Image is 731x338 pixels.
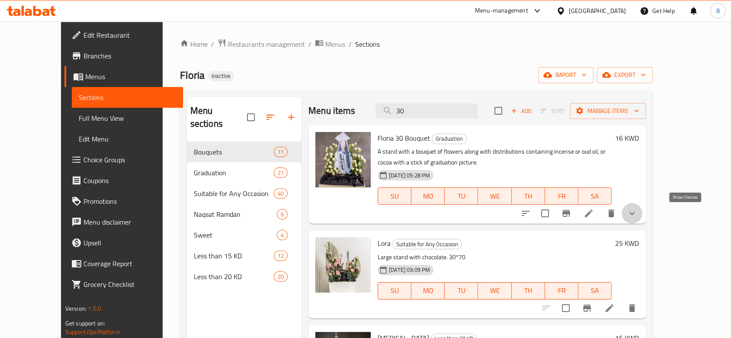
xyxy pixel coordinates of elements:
span: TH [515,190,542,203]
div: Graduation [194,167,274,178]
div: Sweet4 [187,225,301,245]
span: Upsell [83,238,176,248]
span: Coverage Report [83,258,176,269]
span: TH [515,284,542,297]
button: TH [512,187,545,205]
span: Sweet [194,230,277,240]
img: Floria 30 Bouquet [315,132,371,187]
button: Manage items [570,103,646,119]
a: Edit menu item [584,208,594,219]
span: MO [415,284,441,297]
div: Naqsat Ramdan6 [187,204,301,225]
div: items [274,271,288,282]
button: import [538,67,593,83]
span: import [545,70,587,80]
a: Promotions [64,191,183,212]
a: Coupons [64,170,183,191]
h2: Menu items [308,104,356,117]
div: items [274,167,288,178]
span: 6 [277,210,287,219]
div: items [274,251,288,261]
span: SA [582,190,608,203]
button: FR [545,282,578,299]
p: A stand with a bouquet of flowers along with distributions containing incense or oud oil, or coco... [378,146,612,168]
span: Bouquets [194,147,274,157]
span: 12 [274,252,287,260]
span: Grocery Checklist [83,279,176,290]
button: WE [478,187,511,205]
div: items [274,188,288,199]
div: Suitable for Any Occasion40 [187,183,301,204]
a: Sections [72,87,183,108]
button: MO [411,187,445,205]
span: Naqsat Ramdan [194,209,277,219]
button: SU [378,282,411,299]
button: WE [478,282,511,299]
div: Less than 15 KD12 [187,245,301,266]
div: Inactive [208,71,234,81]
span: Restaurants management [228,39,305,49]
a: Support.OpsPlatform [65,326,120,338]
span: Manage items [577,106,639,116]
button: SU [378,187,411,205]
button: SA [578,187,612,205]
span: Suitable for Any Occasion [194,188,274,199]
div: items [277,209,288,219]
button: Branch-specific-item [556,203,577,224]
span: Edit Restaurant [83,30,176,40]
span: Graduation [432,134,466,144]
span: [DATE] 03:09 PM [385,266,433,274]
h6: 25 KWD [615,237,639,249]
button: show more [622,203,642,224]
span: 21 [274,169,287,177]
span: FR [548,284,575,297]
button: sort-choices [515,203,536,224]
div: Graduation21 [187,162,301,183]
li: / [211,39,214,49]
button: FR [545,187,578,205]
div: Bouquets11 [187,142,301,162]
span: Select to update [536,204,554,222]
button: delete [601,203,622,224]
span: Less than 15 KD [194,251,274,261]
span: Menu disclaimer [83,217,176,227]
span: SA [582,284,608,297]
button: TU [445,282,478,299]
span: SU [382,190,408,203]
a: Upsell [64,232,183,253]
span: TU [448,284,475,297]
span: Sort sections [260,107,281,128]
button: TH [512,282,545,299]
h6: 16 KWD [615,132,639,144]
div: Suitable for Any Occasion [392,239,462,249]
nav: breadcrumb [180,39,653,50]
button: SA [578,282,612,299]
span: Lora [378,237,391,250]
span: Promotions [83,196,176,206]
span: Less than 20 KD [194,271,274,282]
a: Menu disclaimer [64,212,183,232]
span: FR [548,190,575,203]
button: MO [411,282,445,299]
span: B [716,6,720,16]
a: Coverage Report [64,253,183,274]
span: WE [481,190,508,203]
span: Choice Groups [83,155,176,165]
div: Menu-management [475,6,528,16]
span: Inactive [208,72,234,80]
span: [DATE] 05:28 PM [385,171,433,180]
button: Add section [281,107,301,128]
span: Suitable for Any Occasion [393,239,462,249]
div: [GEOGRAPHIC_DATA] [569,6,626,16]
span: Branches [83,51,176,61]
span: Menus [325,39,345,49]
span: TU [448,190,475,203]
div: Less than 20 KD20 [187,266,301,287]
a: Menus [315,39,345,50]
div: items [274,147,288,157]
